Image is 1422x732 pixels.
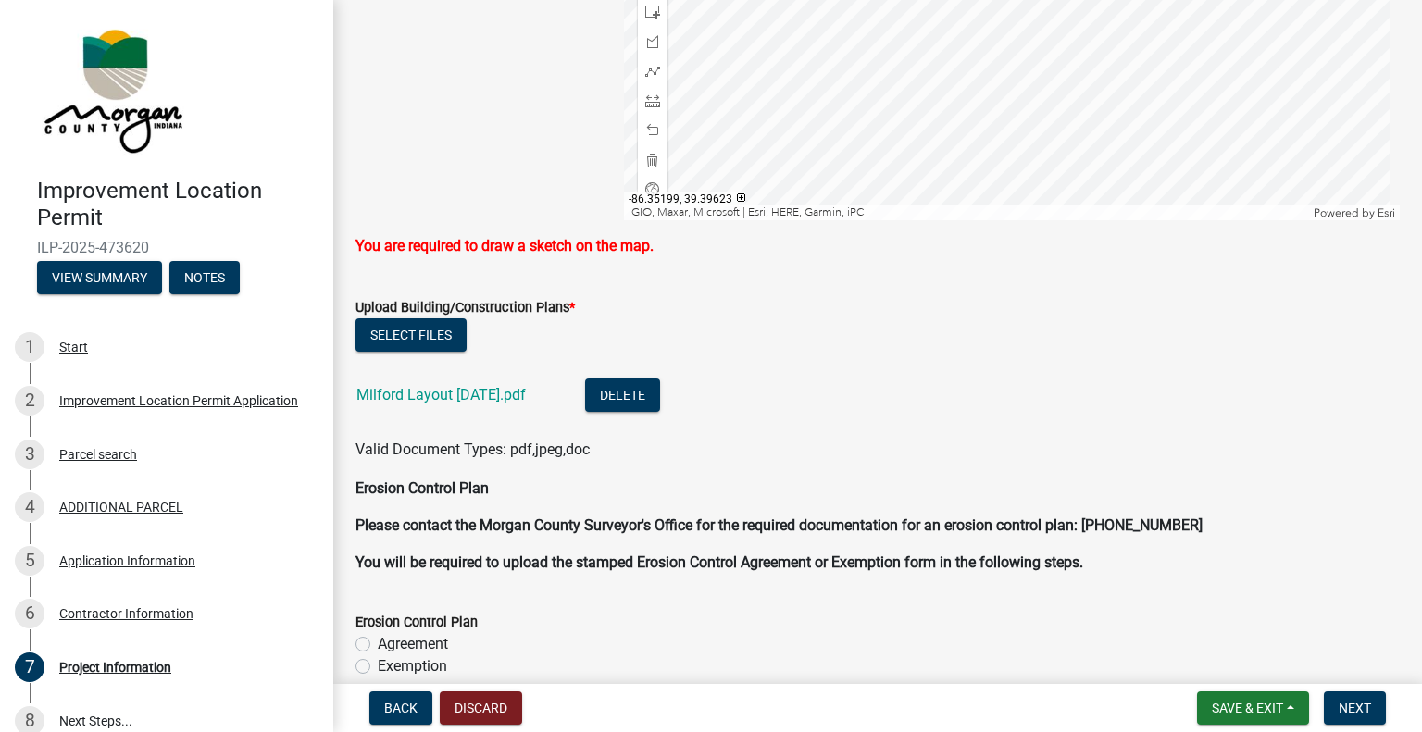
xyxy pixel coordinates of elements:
[378,655,447,677] label: Exemption
[355,235,1400,257] p: You are required to draw a sketch on the map.
[369,691,432,725] button: Back
[15,546,44,576] div: 5
[15,332,44,362] div: 1
[356,386,526,403] a: Milford Layout [DATE].pdf
[355,616,478,629] label: Erosion Control Plan
[59,341,88,354] div: Start
[355,479,489,497] strong: Erosion Control Plan
[169,261,240,294] button: Notes
[355,440,590,458] span: Valid Document Types: pdf,jpeg,doc
[378,633,448,655] label: Agreement
[37,19,186,158] img: Morgan County, Indiana
[59,607,193,620] div: Contractor Information
[15,599,44,628] div: 6
[15,492,44,522] div: 4
[37,239,296,256] span: ILP-2025-473620
[1197,691,1309,725] button: Save & Exit
[624,205,1310,220] div: IGIO, Maxar, Microsoft | Esri, HERE, Garmin, iPC
[59,501,183,514] div: ADDITIONAL PARCEL
[59,661,171,674] div: Project Information
[355,318,467,352] button: Select files
[1339,701,1371,715] span: Next
[585,388,660,405] wm-modal-confirm: Delete Document
[440,691,522,725] button: Discard
[37,261,162,294] button: View Summary
[59,394,298,407] div: Improvement Location Permit Application
[384,701,418,715] span: Back
[37,271,162,286] wm-modal-confirm: Summary
[1378,206,1395,219] a: Esri
[1309,205,1400,220] div: Powered by
[37,178,318,231] h4: Improvement Location Permit
[59,448,137,461] div: Parcel search
[355,553,1083,571] strong: You will be required to upload the stamped Erosion Control Agreement or Exemption form in the fol...
[169,271,240,286] wm-modal-confirm: Notes
[1324,691,1386,725] button: Next
[1212,701,1283,715] span: Save & Exit
[355,516,1203,534] strong: Please contact the Morgan County Surveyor's Office for the required documentation for an erosion ...
[15,652,44,682] div: 7
[355,302,575,315] label: Upload Building/Construction Plans
[15,386,44,416] div: 2
[585,378,660,412] button: Delete
[59,554,195,567] div: Application Information
[15,440,44,469] div: 3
